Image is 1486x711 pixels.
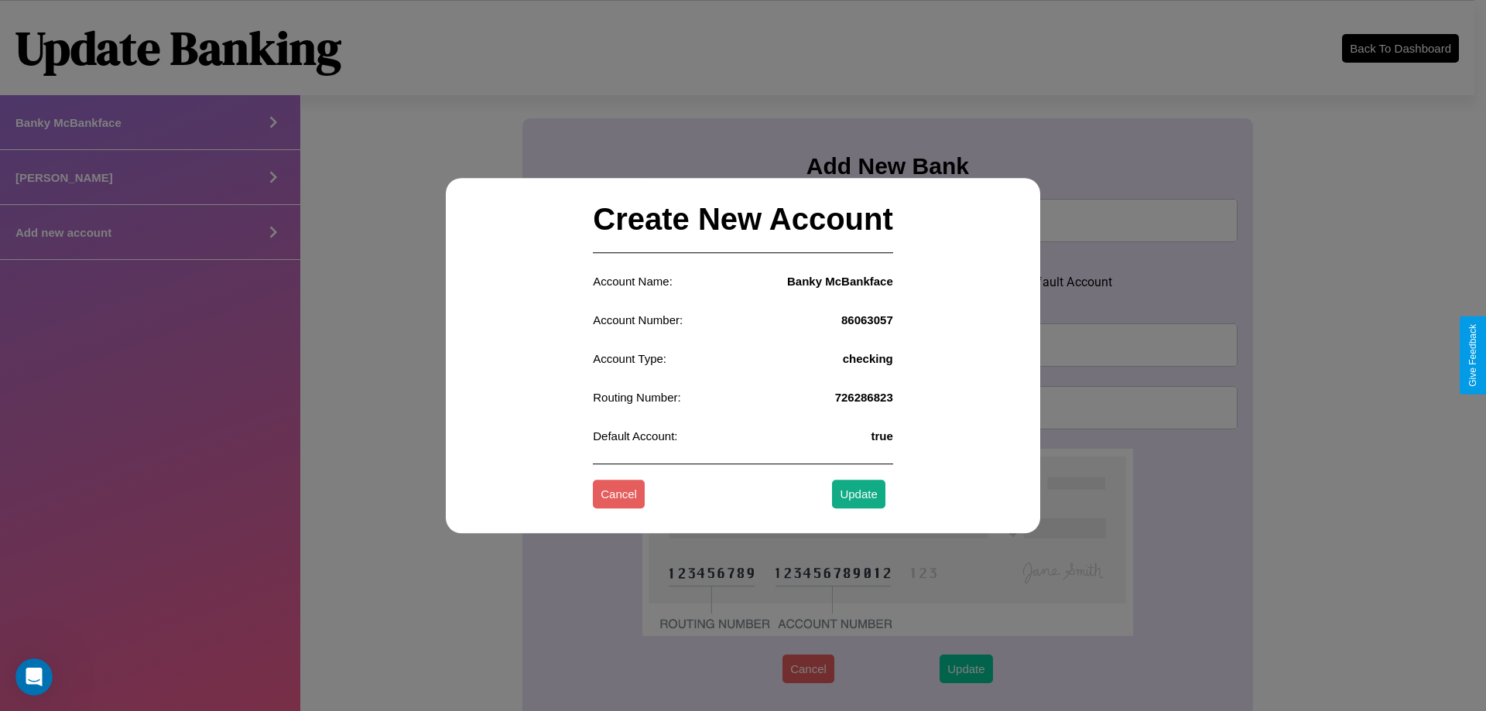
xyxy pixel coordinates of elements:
button: Cancel [593,480,645,509]
button: Update [832,480,885,509]
h4: true [871,429,892,443]
p: Routing Number: [593,387,680,408]
h4: checking [843,352,893,365]
p: Account Number: [593,309,683,330]
h4: 726286823 [835,391,893,404]
p: Account Type: [593,348,666,369]
p: Account Name: [593,271,673,292]
div: Give Feedback [1467,324,1478,387]
h4: Banky McBankface [787,275,893,288]
h2: Create New Account [593,186,893,253]
iframe: Intercom live chat [15,658,53,696]
h4: 86063057 [841,313,893,326]
p: Default Account: [593,426,677,446]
